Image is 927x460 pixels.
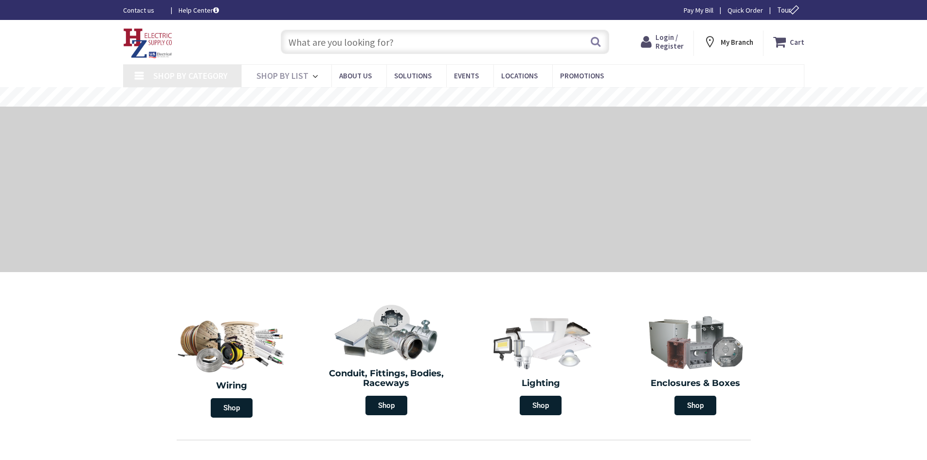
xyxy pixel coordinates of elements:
[179,5,219,15] a: Help Center
[316,369,456,388] h2: Conduit, Fittings, Bodies, Raceways
[501,71,538,80] span: Locations
[641,33,684,51] a: Login / Register
[311,299,461,420] a: Conduit, Fittings, Bodies, Raceways Shop
[123,5,163,15] a: Contact us
[721,37,753,47] strong: My Branch
[655,33,684,51] span: Login / Register
[471,379,611,388] h2: Lighting
[773,33,804,51] a: Cart
[625,379,765,388] h2: Enclosures & Boxes
[777,5,802,15] span: Tour
[520,396,562,415] span: Shop
[155,309,309,423] a: Wiring Shop
[620,309,770,420] a: Enclosures & Boxes Shop
[394,71,432,80] span: Solutions
[560,71,604,80] span: Promotions
[684,5,713,15] a: Pay My Bill
[123,28,173,58] img: HZ Electric Supply
[256,70,309,81] span: Shop By List
[674,396,716,415] span: Shop
[153,70,228,81] span: Shop By Category
[466,309,616,420] a: Lighting Shop
[160,381,305,391] h2: Wiring
[790,33,804,51] strong: Cart
[703,33,753,51] div: My Branch
[281,30,609,54] input: What are you looking for?
[454,71,479,80] span: Events
[339,71,372,80] span: About Us
[211,398,253,418] span: Shop
[727,5,763,15] a: Quick Order
[365,396,407,415] span: Shop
